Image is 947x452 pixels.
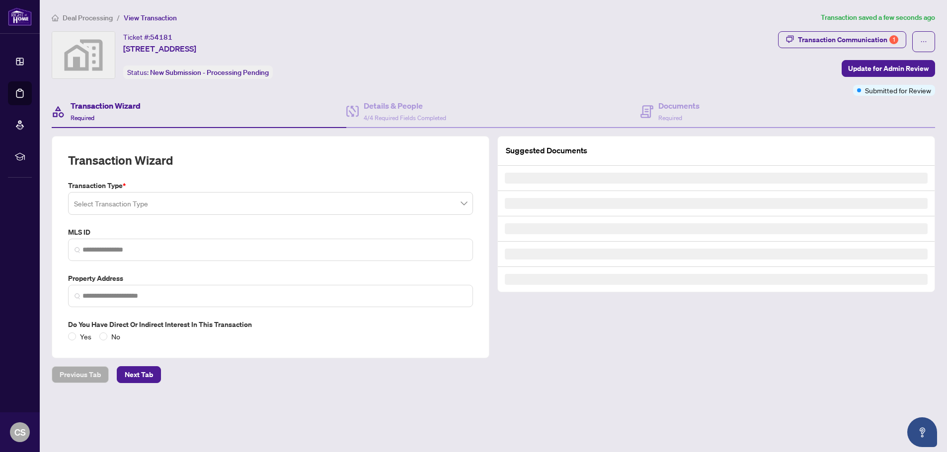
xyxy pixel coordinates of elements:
[71,100,141,112] h4: Transaction Wizard
[124,13,177,22] span: View Transaction
[68,152,173,168] h2: Transaction Wizard
[125,367,153,383] span: Next Tab
[14,425,26,439] span: CS
[150,68,269,77] span: New Submission - Processing Pending
[848,61,929,76] span: Update for Admin Review
[658,100,700,112] h4: Documents
[778,31,906,48] button: Transaction Communication1
[52,14,59,21] span: home
[52,366,109,383] button: Previous Tab
[889,35,898,44] div: 1
[107,331,124,342] span: No
[117,366,161,383] button: Next Tab
[842,60,935,77] button: Update for Admin Review
[658,114,682,122] span: Required
[123,43,196,55] span: [STREET_ADDRESS]
[52,32,115,78] img: svg%3e
[364,114,446,122] span: 4/4 Required Fields Completed
[68,319,473,330] label: Do you have direct or indirect interest in this transaction
[8,7,32,26] img: logo
[75,247,80,253] img: search_icon
[798,32,898,48] div: Transaction Communication
[76,331,95,342] span: Yes
[907,417,937,447] button: Open asap
[506,144,587,157] article: Suggested Documents
[821,12,935,23] article: Transaction saved a few seconds ago
[364,100,446,112] h4: Details & People
[123,31,172,43] div: Ticket #:
[63,13,113,22] span: Deal Processing
[865,85,931,96] span: Submitted for Review
[150,33,172,42] span: 54181
[68,273,473,284] label: Property Address
[117,12,120,23] li: /
[75,293,80,299] img: search_icon
[123,65,273,79] div: Status:
[71,114,94,122] span: Required
[68,227,473,238] label: MLS ID
[920,38,927,45] span: ellipsis
[68,180,473,191] label: Transaction Type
